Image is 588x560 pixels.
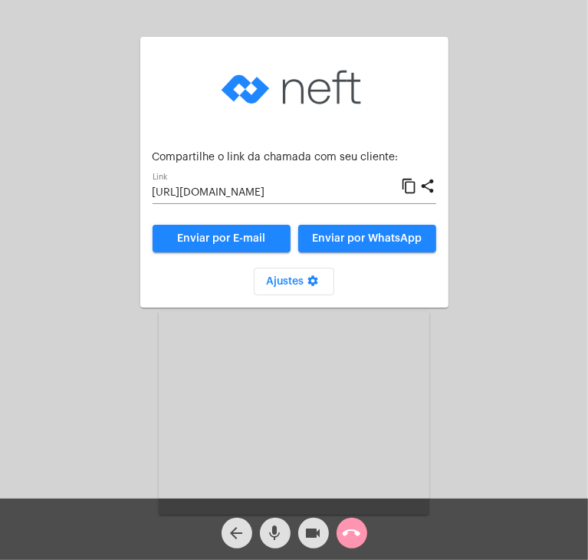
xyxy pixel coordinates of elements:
[153,225,291,252] a: Enviar por E-mail
[254,268,334,295] button: Ajustes
[228,524,246,542] mat-icon: arrow_back
[266,276,322,287] span: Ajustes
[304,275,322,293] mat-icon: settings
[343,524,361,542] mat-icon: call_end
[420,177,436,196] mat-icon: share
[153,152,436,163] p: Compartilhe o link da chamada com seu cliente:
[304,524,323,542] mat-icon: videocam
[298,225,436,252] button: Enviar por WhatsApp
[312,233,422,244] span: Enviar por WhatsApp
[218,49,371,126] img: logo-neft-novo-2.png
[177,233,265,244] span: Enviar por E-mail
[266,524,284,542] mat-icon: mic
[402,177,418,196] mat-icon: content_copy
